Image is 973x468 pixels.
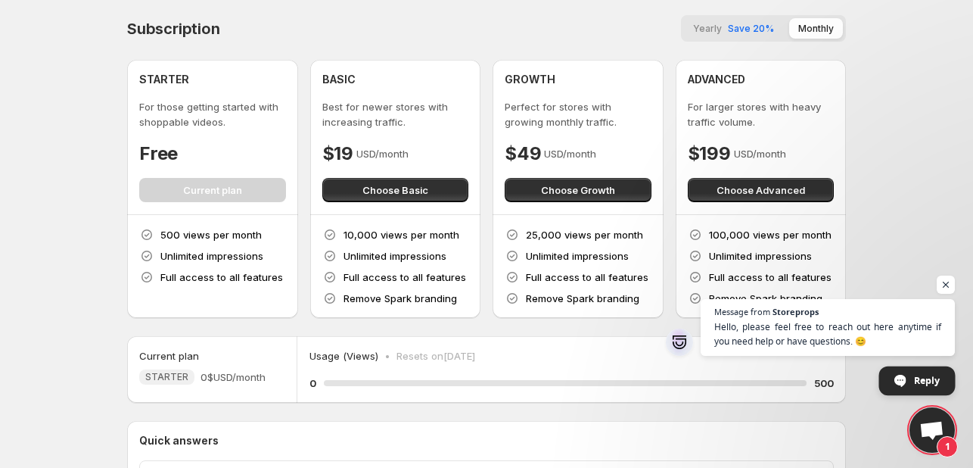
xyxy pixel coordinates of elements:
button: Monthly [789,18,843,39]
span: 1 [937,436,958,457]
span: Message from [714,307,770,316]
span: 0$ USD/month [201,370,266,385]
p: USD/month [356,146,409,161]
p: Unlimited impressions [526,248,629,264]
h4: $19 [322,142,353,166]
p: USD/month [544,146,596,161]
p: Unlimited impressions [160,248,263,264]
span: Storeprops [772,307,819,316]
div: Open chat [909,407,955,453]
p: Perfect for stores with growing monthly traffic. [505,99,651,129]
h4: Subscription [127,20,220,38]
span: Choose Advanced [717,183,805,198]
h4: Free [139,142,178,166]
span: Save 20% [728,23,774,34]
p: 500 views per month [160,227,262,242]
p: Best for newer stores with increasing traffic. [322,99,469,129]
p: For larger stores with heavy traffic volume. [688,99,835,129]
button: YearlySave 20% [684,18,783,39]
p: Remove Spark branding [344,291,457,306]
p: Full access to all features [160,270,283,285]
h4: BASIC [322,72,356,87]
button: Choose Advanced [688,178,835,202]
h4: STARTER [139,72,189,87]
span: Choose Growth [541,183,615,198]
p: • [384,348,390,363]
button: Choose Basic [322,178,469,202]
p: 10,000 views per month [344,227,459,242]
span: Hello, please feel free to reach out here anytime if you need help or have questions. 😊 [714,320,941,348]
h5: 0 [309,376,316,391]
span: STARTER [145,371,188,383]
h4: GROWTH [505,72,555,87]
p: 100,000 views per month [709,227,832,242]
p: Unlimited impressions [344,248,446,264]
p: Remove Spark branding [526,291,639,306]
p: Full access to all features [709,270,832,285]
p: Full access to all features [526,270,648,285]
span: Choose Basic [362,183,428,198]
p: Quick answers [139,433,834,448]
p: For those getting started with shoppable videos. [139,99,286,129]
h4: $49 [505,142,541,166]
p: Full access to all features [344,270,466,285]
h5: Current plan [139,348,199,363]
span: Reply [914,367,940,393]
p: Unlimited impressions [709,248,812,264]
h4: ADVANCED [688,72,745,87]
span: Yearly [693,23,722,34]
p: 25,000 views per month [526,227,643,242]
p: USD/month [734,146,786,161]
h4: $199 [688,142,731,166]
p: Remove Spark branding [709,291,822,306]
p: Usage (Views) [309,348,378,363]
button: Choose Growth [505,178,651,202]
p: Resets on [DATE] [396,348,475,363]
